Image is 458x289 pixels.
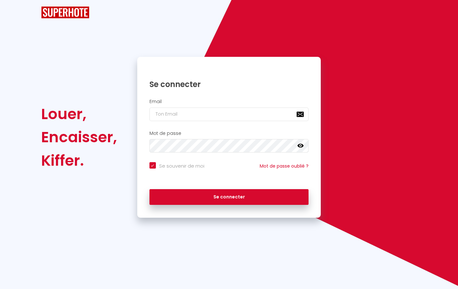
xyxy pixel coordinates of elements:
[41,6,89,18] img: SuperHote logo
[5,3,24,22] button: Ouvrir le widget de chat LiveChat
[149,108,309,121] input: Ton Email
[260,163,309,169] a: Mot de passe oublié ?
[41,102,117,126] div: Louer,
[149,79,309,89] h1: Se connecter
[41,126,117,149] div: Encaisser,
[149,189,309,205] button: Se connecter
[41,149,117,172] div: Kiffer.
[149,131,309,136] h2: Mot de passe
[149,99,309,104] h2: Email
